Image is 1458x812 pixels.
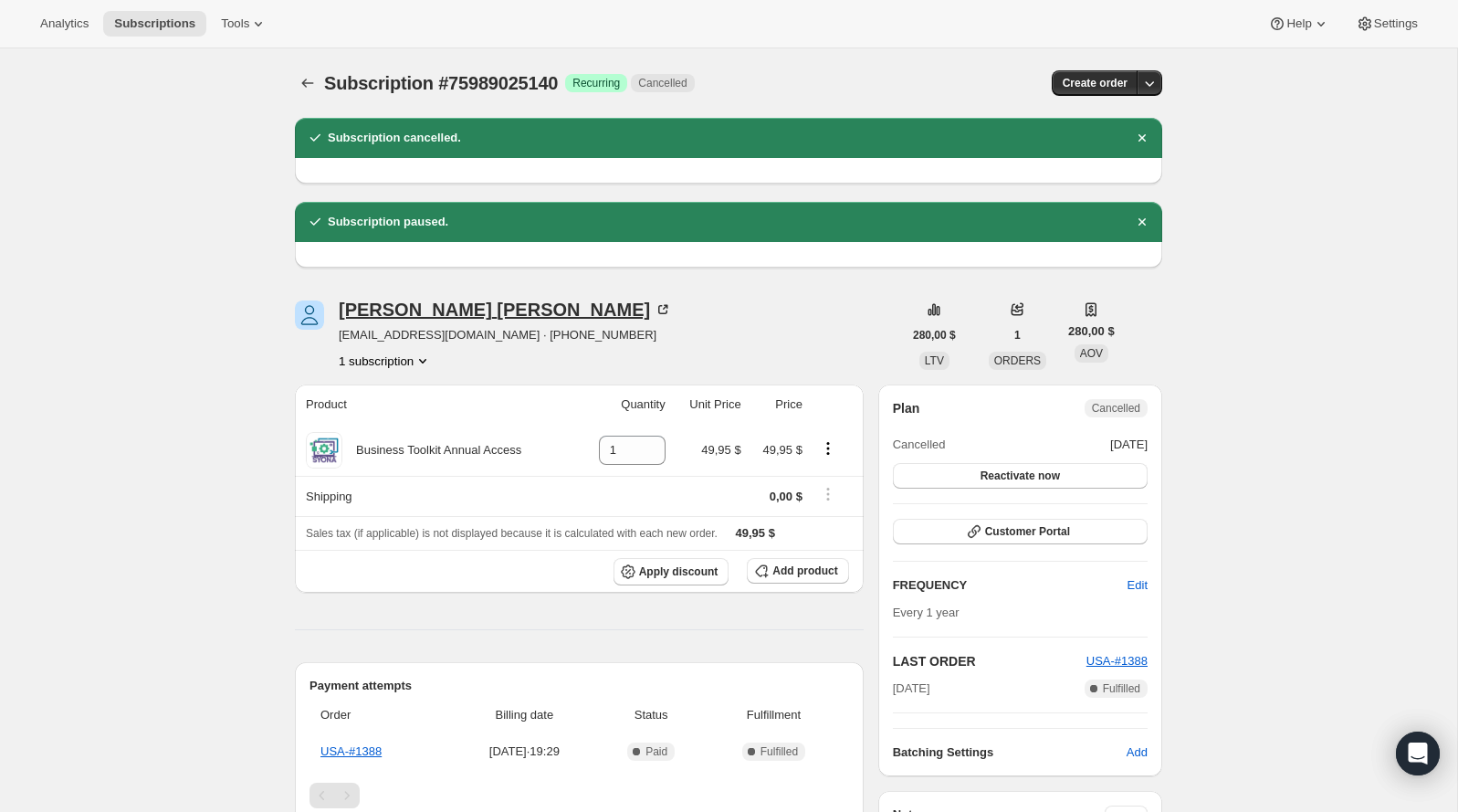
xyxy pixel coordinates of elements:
[763,443,802,457] span: 49,95 $
[603,706,698,724] span: Status
[114,16,195,31] span: Subscriptions
[1116,738,1159,767] button: Add
[103,11,206,37] button: Subscriptions
[221,16,249,31] span: Tools
[1086,652,1148,670] button: USA-#1388
[339,301,672,319] div: [PERSON_NAME] [PERSON_NAME]
[328,129,461,147] h2: Subscription cancelled.
[309,695,451,735] th: Order
[639,564,719,579] span: Apply discount
[1286,16,1311,31] span: Help
[324,73,558,93] span: Subscription #75989025140
[309,783,849,808] nav: Paginación
[893,576,1128,595] h2: FREQUENCY
[813,438,843,459] button: Product actions
[981,469,1060,483] span: Reactivate now
[342,441,521,459] div: Business Toolkit Annual Access
[1345,11,1429,37] button: Settings
[770,490,802,503] span: 0,00 $
[339,352,432,370] button: Product actions
[339,326,672,344] span: [EMAIL_ADDRESS][DOMAIN_NAME] · [PHONE_NUMBER]
[893,399,920,417] h2: Plan
[893,463,1148,489] button: Reactivate now
[1080,347,1103,360] span: AOV
[1110,436,1148,454] span: [DATE]
[701,443,740,457] span: 49,95 $
[572,76,620,90] span: Recurring
[328,213,448,231] h2: Subscription paused.
[645,744,667,759] span: Paid
[614,558,729,585] button: Apply discount
[1003,322,1032,348] button: 1
[1129,125,1155,151] button: Descartar notificación
[29,11,100,37] button: Analytics
[893,606,960,619] span: Every 1 year
[1129,209,1155,235] button: Descartar notificación
[306,432,342,469] img: product img
[736,526,775,540] span: 49,95 $
[1257,11,1340,37] button: Help
[40,16,89,31] span: Analytics
[638,76,687,90] span: Cancelled
[210,11,278,37] button: Tools
[1396,732,1440,775] div: Open Intercom Messenger
[985,524,1070,539] span: Customer Portal
[772,564,837,578] span: Add product
[994,354,1041,367] span: ORDERS
[295,476,577,516] th: Shipping
[306,527,718,540] span: Sales tax (if applicable) is not displayed because it is calculated with each new order.
[760,744,798,759] span: Fulfilled
[1063,76,1128,90] span: Create order
[913,328,956,343] span: 280,00 $
[902,322,967,348] button: 280,00 $
[1127,743,1148,762] span: Add
[813,484,843,504] button: Shipping actions
[295,385,577,425] th: Product
[295,70,320,96] button: Subscriptions
[1103,681,1140,696] span: Fulfilled
[577,385,671,425] th: Quantity
[893,743,1127,762] h6: Batching Settings
[893,652,1086,670] h2: LAST ORDER
[1086,654,1148,668] a: USA-#1388
[925,354,944,367] span: LTV
[747,385,808,425] th: Price
[456,743,593,761] span: [DATE] · 19:29
[671,385,747,425] th: Unit Price
[893,436,946,454] span: Cancelled
[1374,16,1418,31] span: Settings
[1092,401,1140,416] span: Cancelled
[1014,328,1021,343] span: 1
[1117,571,1159,600] button: Edit
[709,706,837,724] span: Fulfillment
[320,744,382,758] a: USA-#1388
[1068,322,1115,341] span: 280,00 $
[295,301,324,330] span: Nancy Gottardi
[893,519,1148,544] button: Customer Portal
[747,558,848,584] button: Add product
[893,680,930,698] span: [DATE]
[309,677,849,695] h2: Payment attempts
[1128,576,1148,595] span: Edit
[1052,70,1138,96] button: Create order
[456,706,593,724] span: Billing date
